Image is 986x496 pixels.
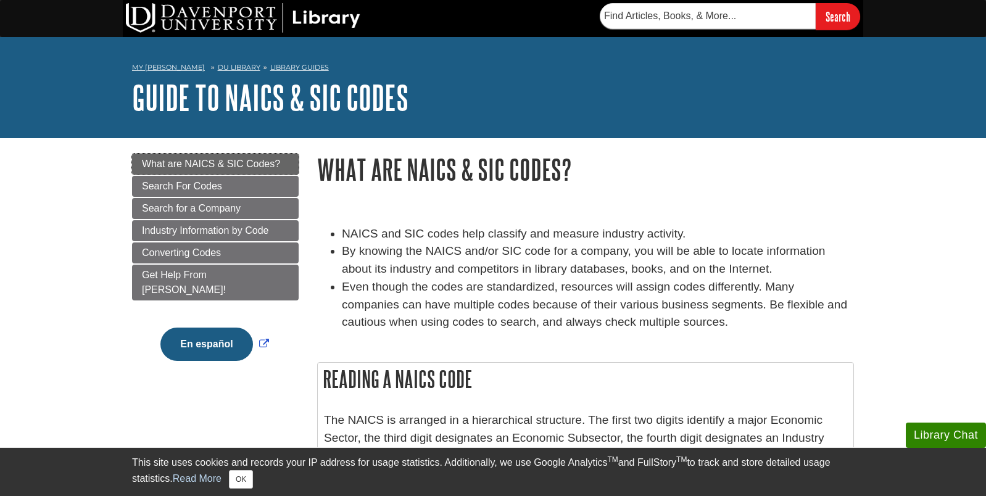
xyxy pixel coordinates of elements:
a: Guide to NAICS & SIC Codes [132,78,408,117]
div: This site uses cookies and records your IP address for usage statistics. Additionally, we use Goo... [132,455,854,489]
a: Search For Codes [132,176,299,197]
nav: breadcrumb [132,59,854,79]
button: Close [229,470,253,489]
span: Get Help From [PERSON_NAME]! [142,270,226,295]
a: What are NAICS & SIC Codes? [132,154,299,175]
a: Library Guides [270,63,329,72]
li: NAICS and SIC codes help classify and measure industry activity. [342,225,854,243]
img: DU Library [126,3,360,33]
span: What are NAICS & SIC Codes? [142,159,280,169]
input: Find Articles, Books, & More... [600,3,816,29]
span: Search For Codes [142,181,222,191]
h2: Reading a NAICS Code [318,363,853,395]
li: By knowing the NAICS and/or SIC code for a company, you will be able to locate information about ... [342,242,854,278]
span: Industry Information by Code [142,225,268,236]
a: Industry Information by Code [132,220,299,241]
sup: TM [607,455,618,464]
h1: What are NAICS & SIC Codes? [317,154,854,185]
a: Get Help From [PERSON_NAME]! [132,265,299,300]
input: Search [816,3,860,30]
li: Even though the codes are standardized, resources will assign codes differently. Many companies c... [342,278,854,331]
span: Search for a Company [142,203,241,213]
button: Library Chat [906,423,986,448]
form: Searches DU Library's articles, books, and more [600,3,860,30]
sup: TM [676,455,687,464]
a: Search for a Company [132,198,299,219]
a: Read More [173,473,222,484]
span: Converting Codes [142,247,221,258]
div: Guide Page Menu [132,154,299,382]
button: En español [160,328,252,361]
a: DU Library [218,63,260,72]
a: Converting Codes [132,242,299,263]
a: My [PERSON_NAME] [132,62,205,73]
a: Link opens in new window [157,339,271,349]
p: The NAICS is arranged in a hierarchical structure. The first two digits identify a major Economic... [324,411,847,465]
